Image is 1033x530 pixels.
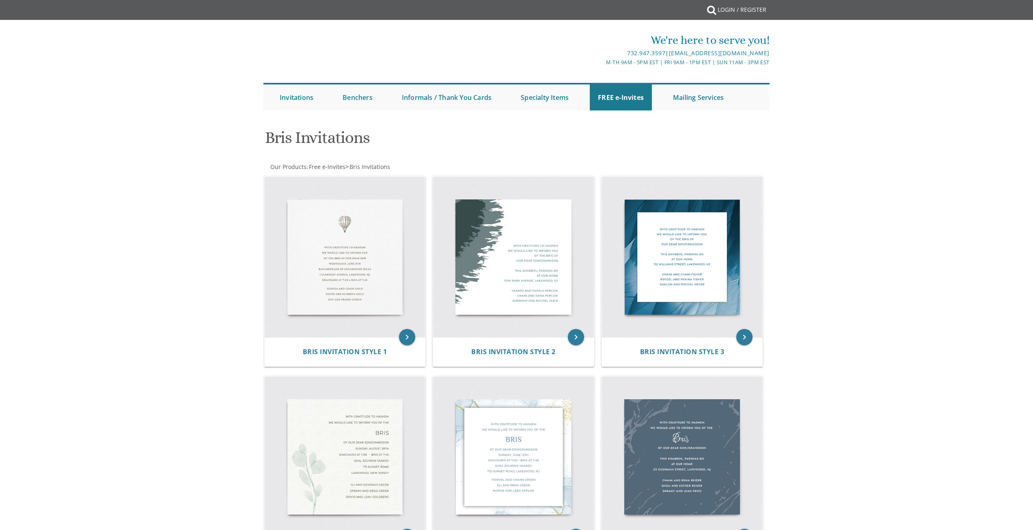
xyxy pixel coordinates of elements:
a: FREE e-Invites [590,84,652,110]
img: Bris Invitation Style 2 [433,177,594,337]
a: Specialty Items [513,84,577,110]
a: 732.947.3597 [627,49,665,57]
img: Bris Invitation Style 1 [265,177,425,337]
a: keyboard_arrow_right [568,329,584,345]
span: > [345,163,390,171]
span: Bris Invitation Style 3 [640,347,725,356]
a: Bris Invitation Style 3 [640,348,725,356]
a: keyboard_arrow_right [736,329,753,345]
a: keyboard_arrow_right [399,329,415,345]
a: Invitations [272,84,321,110]
span: Bris Invitation Style 2 [471,347,556,356]
a: Bris Invitation Style 1 [303,348,387,356]
a: Bris Invitation Style 2 [471,348,556,356]
h1: Bris Invitations [265,129,596,153]
a: Our Products [270,163,306,171]
a: Bris Invitations [349,163,390,171]
a: Free e-Invites [308,163,345,171]
span: Free e-Invites [309,163,345,171]
img: Bris Invitation Style 3 [602,177,763,337]
div: We're here to serve you! [433,32,770,48]
a: Mailing Services [665,84,732,110]
div: M-Th 9am - 5pm EST | Fri 9am - 1pm EST | Sun 11am - 3pm EST [433,58,770,67]
div: : [263,163,517,171]
a: [EMAIL_ADDRESS][DOMAIN_NAME] [669,49,770,57]
div: | [433,48,770,58]
a: Informals / Thank You Cards [394,84,500,110]
span: Bris Invitation Style 1 [303,347,387,356]
span: Bris Invitations [349,163,390,171]
a: Benchers [334,84,381,110]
